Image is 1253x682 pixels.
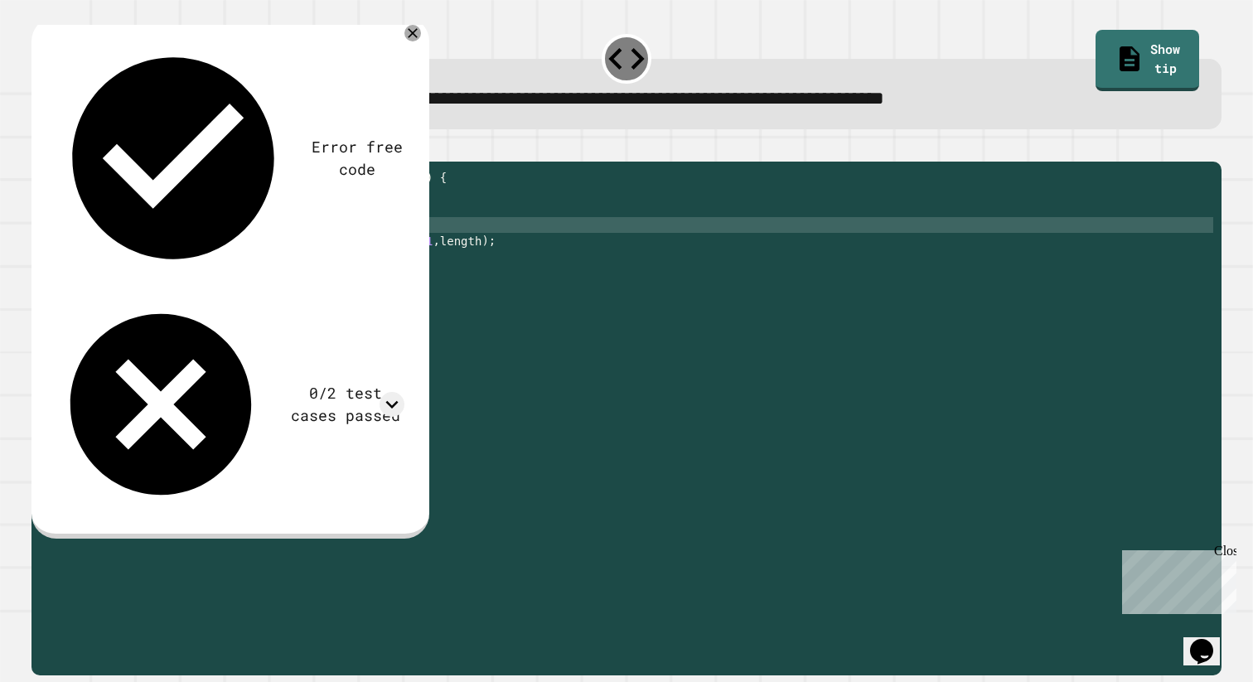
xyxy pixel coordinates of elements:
div: 0/2 test cases passed [286,382,404,427]
div: Error free code [311,136,404,181]
iframe: chat widget [1183,616,1236,665]
div: Chat with us now!Close [7,7,114,105]
iframe: chat widget [1115,544,1236,614]
a: Show tip [1096,30,1199,91]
